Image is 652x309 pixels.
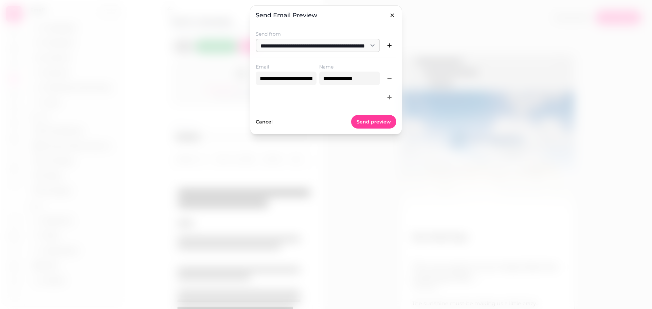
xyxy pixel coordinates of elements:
button: Send preview [351,115,396,129]
span: Cancel [256,119,273,124]
label: Send from [256,31,396,37]
button: Cancel [256,115,273,129]
label: Email [256,63,316,70]
span: Send preview [357,119,391,124]
h3: Send email preview [256,11,396,19]
label: Name [319,63,380,70]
